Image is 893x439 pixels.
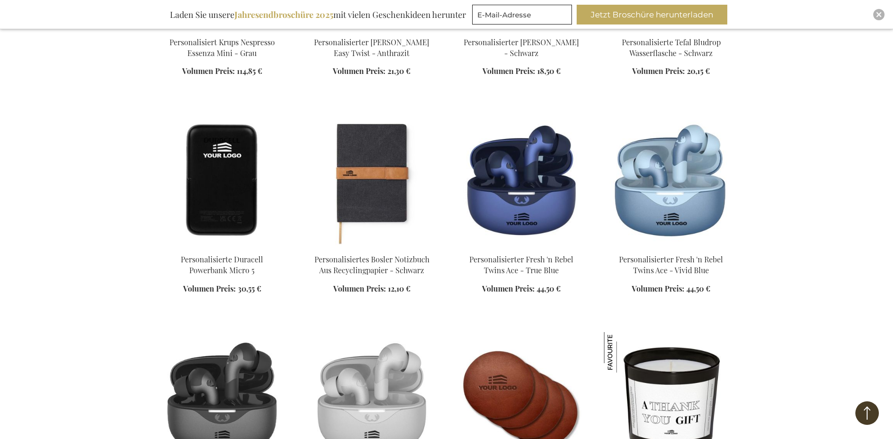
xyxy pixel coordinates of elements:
a: Personalised Fresh 'n Rebel Twins Ace - True Blue [454,243,589,252]
a: Personalised Duracell Powerbank Micro 5 [155,243,290,252]
img: Personalised Duracell Powerbank Micro 5 [155,114,290,246]
a: Personalised Tefal Bludrop Water Bottle - Black [604,25,739,34]
a: Personalisierter [PERSON_NAME] Easy Twist - Anthrazit [314,37,429,58]
span: Volumen Preis: [483,66,535,76]
a: Personalisiert Krups Nespresso Essenza Mini - Grau [169,37,275,58]
div: Laden Sie unsere mit vielen Geschenkideen herunter [166,5,470,24]
span: Volumen Preis: [632,66,685,76]
button: Jetzt Broschüre herunterladen [577,5,727,24]
span: Volumen Preis: [333,284,386,293]
form: marketing offers and promotions [472,5,575,27]
span: Volumen Preis: [482,284,535,293]
span: 20,15 € [687,66,710,76]
span: 12,10 € [388,284,410,293]
span: 21,30 € [387,66,410,76]
a: Volumen Preis: 20,15 € [632,66,710,77]
img: Close [876,12,882,17]
a: Volumen Preis: 44,50 € [632,284,710,294]
a: Volumen Preis: 30,55 € [183,284,261,294]
span: 44,50 € [537,284,561,293]
img: Personalised Bosler Recycled Paper Notebook - Black [305,114,439,246]
a: Personalisierter Fresh 'n Rebel Twins Ace - True Blue [469,254,573,275]
a: Personalised Tefal Travel Mug Easy Twist - Anthracite [305,25,439,34]
a: Personalisierte Duracell Powerbank Micro 5 [181,254,263,275]
span: 114,85 € [237,66,262,76]
a: Volumen Preis: 21,30 € [333,66,410,77]
a: Volumen Preis: 12,10 € [333,284,410,294]
img: Personalised Fresh 'n Rebel Twins Ace - True Blue [454,114,589,246]
a: Volumen Preis: 18,50 € [483,66,561,77]
span: 18,50 € [537,66,561,76]
span: Volumen Preis: [182,66,235,76]
input: E-Mail-Adresse [472,5,572,24]
div: Close [873,9,885,20]
a: Personalisierte Tefal Bludrop Wasserflasche - Schwarz [622,37,721,58]
a: Personalisierter Fresh 'n Rebel Twins Ace - Vivid Blue [619,254,723,275]
span: 44,50 € [686,284,710,293]
span: Volumen Preis: [632,284,684,293]
a: Personalised Fresh 'n Rebel Twins Ace - Vivid Blue [604,243,739,252]
img: Personalised Fresh 'n Rebel Twins Ace - Vivid Blue [604,114,739,246]
a: Personalised Tefal Travel Mug - Black [454,25,589,34]
span: Volumen Preis: [333,66,386,76]
a: Personalisiertes Bosler Notizbuch Aus Recyclingpapier - Schwarz [314,254,429,275]
b: Jahresendbroschüre 2025 [234,9,333,20]
a: Volumen Preis: 114,85 € [182,66,262,77]
a: Personalised Bosler Recycled Paper Notebook - Black [305,243,439,252]
img: Personalisierte Duftkerze - Schwarz Matt [604,332,644,373]
span: 30,55 € [238,284,261,293]
a: Volumen Preis: 44,50 € [482,284,561,294]
a: Personalisierter [PERSON_NAME] - Schwarz [464,37,579,58]
a: Personalisiert Krups Nespresso Essenza Mini - Grau [155,25,290,34]
span: Volumen Preis: [183,284,236,293]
